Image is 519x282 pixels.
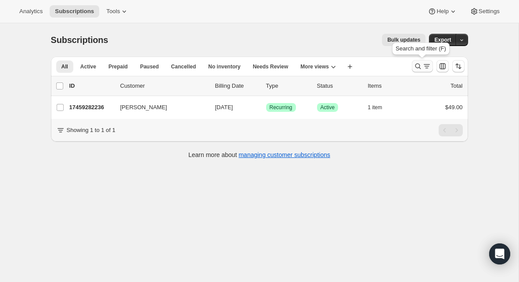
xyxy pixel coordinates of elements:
[215,82,259,90] p: Billing Date
[368,82,412,90] div: Items
[106,8,120,15] span: Tools
[436,8,448,15] span: Help
[343,61,357,73] button: Create new view
[61,63,68,70] span: All
[465,5,505,18] button: Settings
[51,35,108,45] span: Subscriptions
[452,60,465,72] button: Sort the results
[80,63,96,70] span: Active
[317,82,361,90] p: Status
[108,63,128,70] span: Prepaid
[489,243,510,264] div: Open Intercom Messenger
[295,61,341,73] button: More views
[69,82,463,90] div: IDCustomerBilling DateTypeStatusItemsTotal
[67,126,115,135] p: Showing 1 to 1 of 1
[300,63,329,70] span: More views
[101,5,134,18] button: Tools
[69,82,113,90] p: ID
[50,5,99,18] button: Subscriptions
[55,8,94,15] span: Subscriptions
[429,34,456,46] button: Export
[436,60,449,72] button: Customize table column order and visibility
[208,63,240,70] span: No inventory
[434,36,451,43] span: Export
[115,100,203,114] button: [PERSON_NAME]
[439,124,463,136] nav: Pagination
[382,34,425,46] button: Bulk updates
[215,104,233,111] span: [DATE]
[270,104,292,111] span: Recurring
[422,5,462,18] button: Help
[387,36,420,43] span: Bulk updates
[238,151,330,158] a: managing customer subscriptions
[266,82,310,90] div: Type
[412,60,433,72] button: Search and filter results
[451,82,462,90] p: Total
[140,63,159,70] span: Paused
[120,82,208,90] p: Customer
[14,5,48,18] button: Analytics
[368,104,382,111] span: 1 item
[253,63,288,70] span: Needs Review
[479,8,500,15] span: Settings
[445,104,463,111] span: $49.00
[321,104,335,111] span: Active
[69,101,463,114] div: 17459282236[PERSON_NAME][DATE]SuccessRecurringSuccessActive1 item$49.00
[188,150,330,159] p: Learn more about
[19,8,43,15] span: Analytics
[120,103,167,112] span: [PERSON_NAME]
[69,103,113,112] p: 17459282236
[368,101,392,114] button: 1 item
[171,63,196,70] span: Cancelled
